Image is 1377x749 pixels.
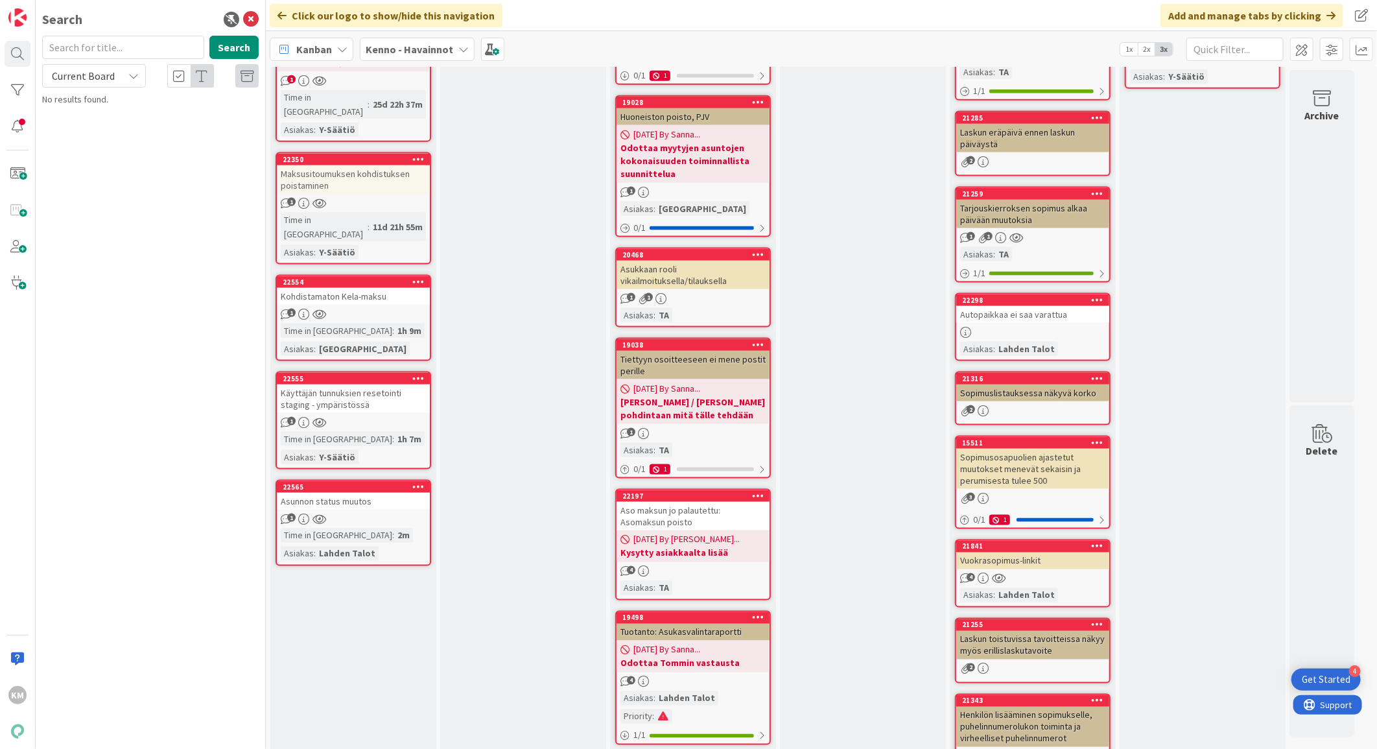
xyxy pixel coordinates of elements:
[956,265,1109,281] div: 1/1
[316,547,379,561] div: Lahden Talot
[8,686,27,704] div: KM
[392,432,394,446] span: :
[620,141,766,180] b: Odottaa myytyjen asuntojen kokonaisuuden toiminnallista suunnittelua
[956,631,1109,660] div: Laskun toistuvissa tavoitteissa näkyy myös erillislaskutavoite
[314,342,316,356] span: :
[655,443,672,457] div: TA
[368,97,370,112] span: :
[956,373,1109,385] div: 21316
[283,482,430,492] div: 22565
[633,221,646,235] span: 0 / 1
[615,95,771,237] a: 19028Huoneiston poisto, PJV[DATE] By Sanna...Odottaa myytyjen asuntojen kokonaisuuden toiminnalli...
[995,588,1058,602] div: Lahden Talot
[956,294,1109,306] div: 22298
[956,553,1109,569] div: Vuokrasopimus-linkit
[955,187,1111,283] a: 21259Tarjouskierroksen sopimus alkaa päivään muutoksiaAsiakas:TA1/1
[270,4,502,27] div: Click our logo to show/hide this navigation
[620,396,766,422] b: [PERSON_NAME] / [PERSON_NAME] pohdintaan mitä tälle tehdään
[962,438,1109,447] div: 15511
[615,611,771,745] a: 19498Tuotanto: Asukasvalintaraportti[DATE] By Sanna...Odottaa Tommin vastaustaAsiakas:Lahden Talo...
[392,324,394,338] span: :
[281,342,314,356] div: Asiakas
[620,308,653,322] div: Asiakas
[956,541,1109,569] div: 21841Vuokrasopimus-linkit
[956,306,1109,323] div: Autopaikkaa ei saa varattua
[984,232,993,241] span: 1
[633,643,700,657] span: [DATE] By Sanna...
[276,152,431,265] a: 22350Maksusitoumuksen kohdistuksen poistaminenTime in [GEOGRAPHIC_DATA]:11d 21h 55mAsiakas:Y-Säätiö
[650,71,670,81] div: 1
[655,581,672,595] div: TA
[955,540,1111,608] a: 21841Vuokrasopimus-linkitAsiakas:Lahden Talot
[277,481,430,493] div: 22565
[276,275,431,361] a: 22554Kohdistamaton Kela-maksuTime in [GEOGRAPHIC_DATA]:1h 9mAsiakas:[GEOGRAPHIC_DATA]
[316,450,359,464] div: Y-Säätiö
[633,729,646,743] span: 1 / 1
[627,428,635,436] span: 1
[277,288,430,305] div: Kohdistamaton Kela-maksu
[995,247,1012,261] div: TA
[52,69,115,82] span: Current Board
[316,245,359,259] div: Y-Säätiö
[653,581,655,595] span: :
[42,10,82,29] div: Search
[617,490,770,502] div: 22197
[973,267,985,280] span: 1 / 1
[955,293,1111,361] a: 22298Autopaikkaa ei saa varattuaAsiakas:Lahden Talot
[956,541,1109,553] div: 21841
[620,657,766,670] b: Odottaa Tommin vastausta
[277,385,430,413] div: Käyttäjän tunnuksien resetointi staging - ympäristössä
[962,189,1109,198] div: 21259
[627,293,635,302] span: 1
[617,97,770,125] div: 19028Huoneiston poisto, PJV
[962,621,1109,630] div: 21255
[962,296,1109,305] div: 22298
[370,97,426,112] div: 25d 22h 37m
[617,612,770,624] div: 19498
[42,36,204,59] input: Search for title...
[277,373,430,413] div: 22555Käyttäjän tunnuksien resetointi staging - ympäristössä
[366,43,453,56] b: Kenno - Havainnot
[277,154,430,165] div: 22350
[993,247,995,261] span: :
[995,65,1012,79] div: TA
[955,372,1111,425] a: 21316Sopimuslistauksessa näkyvä korko
[973,513,985,527] span: 0 / 1
[287,309,296,317] span: 1
[989,515,1010,525] div: 1
[368,220,370,234] span: :
[993,342,995,356] span: :
[973,84,985,98] span: 1 / 1
[617,728,770,744] div: 1/1
[283,278,430,287] div: 22554
[281,90,368,119] div: Time in [GEOGRAPHIC_DATA]
[281,450,314,464] div: Asiakas
[960,247,993,261] div: Asiakas
[1163,69,1165,84] span: :
[1155,43,1173,56] span: 3x
[8,722,27,741] img: avatar
[394,324,425,338] div: 1h 9m
[8,8,27,27] img: Visit kanbanzone.com
[1130,69,1163,84] div: Asiakas
[277,481,430,510] div: 22565Asunnon status muutos
[955,618,1111,684] a: 21255Laskun toistuvissa tavoitteissa näkyy myös erillislaskutavoite
[652,709,654,724] span: :
[277,154,430,194] div: 22350Maksusitoumuksen kohdistuksen poistaminen
[617,339,770,351] div: 19038
[956,188,1109,228] div: 21259Tarjouskierroksen sopimus alkaa päivään muutoksia
[277,165,430,194] div: Maksusitoumuksen kohdistuksen poistaminen
[617,67,770,84] div: 0/11
[1160,4,1343,27] div: Add and manage tabs by clicking
[287,198,296,206] span: 1
[627,187,635,195] span: 1
[620,547,766,560] b: Kysytty asiakkaalta lisää
[283,374,430,383] div: 22555
[281,123,314,137] div: Asiakas
[316,123,359,137] div: Y-Säätiö
[287,417,296,425] span: 1
[633,69,646,82] span: 0 / 1
[956,373,1109,401] div: 21316Sopimuslistauksessa näkyvä korko
[993,588,995,602] span: :
[956,112,1109,152] div: 21285Laskun eräpäivä ennen laskun päiväystä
